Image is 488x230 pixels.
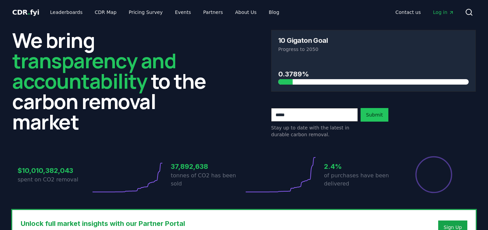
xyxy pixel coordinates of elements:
[415,156,453,194] div: Percentage of sales delivered
[45,6,88,18] a: Leaderboards
[12,8,39,16] span: CDR fyi
[28,8,30,16] span: .
[12,47,176,95] span: transparency and accountability
[324,172,397,188] p: of purchases have been delivered
[428,6,460,18] a: Log in
[324,161,397,172] h3: 2.4%
[278,37,328,44] h3: 10 Gigaton Goal
[171,161,244,172] h3: 37,892,638
[169,6,196,18] a: Events
[18,165,91,176] h3: $10,010,382,043
[123,6,168,18] a: Pricing Survey
[390,6,426,18] a: Contact us
[433,9,454,16] span: Log in
[271,124,358,138] p: Stay up to date with the latest in durable carbon removal.
[361,108,388,122] button: Submit
[21,218,316,229] h3: Unlock full market insights with our Partner Portal
[390,6,460,18] nav: Main
[18,176,91,184] p: spent on CO2 removal
[278,69,469,79] h3: 0.3789%
[230,6,262,18] a: About Us
[45,6,285,18] nav: Main
[263,6,285,18] a: Blog
[198,6,228,18] a: Partners
[278,46,469,53] p: Progress to 2050
[12,30,217,132] h2: We bring to the carbon removal market
[171,172,244,188] p: tonnes of CO2 has been sold
[89,6,122,18] a: CDR Map
[12,7,39,17] a: CDR.fyi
